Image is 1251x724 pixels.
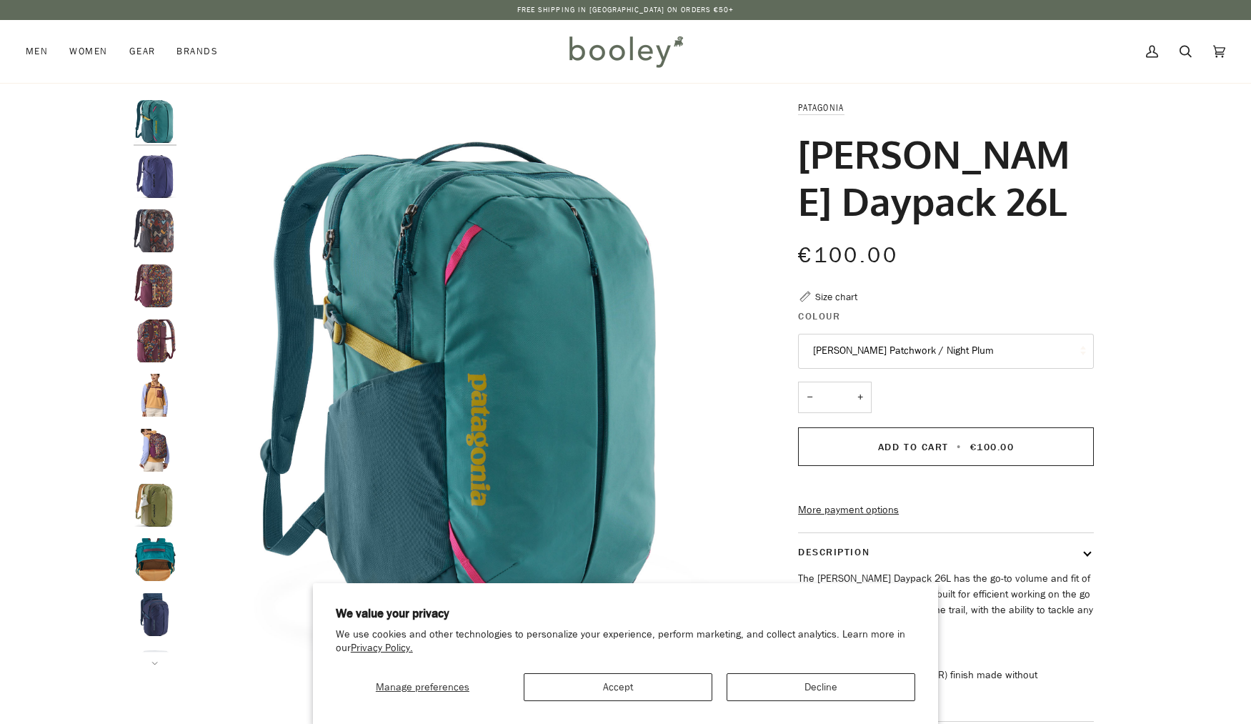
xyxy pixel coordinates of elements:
[336,606,916,622] h2: We value your privacy
[134,155,176,198] img: Patagonia Refugio Daypack 26L Solstice Purple - Booley Galway
[26,20,59,83] a: Men
[184,100,749,665] img: Patagonia Refugio Daypack 26L Wetland Blue - Booley Galway
[336,628,916,655] p: We use cookies and other technologies to personalize your experience, perform marketing, and coll...
[849,382,872,414] button: +
[798,309,840,324] span: Colour
[563,31,688,72] img: Booley
[134,264,176,307] img: Patagonia Refugio Daypack 26L Fitz Roy Patchwork / Night Plum - Booley Galway
[134,429,176,472] img: Patagonia Refugio Daypack 26L Fitz Roy Patchwork / Night Plum - Booley Galway
[727,673,915,701] button: Decline
[134,319,176,362] img: Patagonia Refugio Daypack 26L Fitz Roy Patchwork / Night Plum - Booley Galway
[798,130,1083,224] h1: [PERSON_NAME] Daypack 26L
[798,502,1094,518] a: More payment options
[134,484,176,527] img: Patagonia Refugio Daypack 26L - Booley Galway
[524,673,712,701] button: Accept
[878,440,949,454] span: Add to Cart
[134,538,176,581] img: Patagonia Refugio Daypack 26L - Booley Galway
[134,374,176,417] img: Patagonia Refugio Daypack 26L Fitz Roy Patchwork / Night Plum - Booley Galway
[815,289,857,304] div: Size chart
[176,44,218,59] span: Brands
[812,668,1094,683] li: Durable water repellent (DWR) finish made without
[119,20,166,83] a: Gear
[134,100,176,143] img: Patagonia Refugio Daypack 26L Wetland Blue - Booley Galway
[134,209,176,252] img: Patagonia Refugio Daypack 26L Currents / Dulse Mauve - Booley Galway
[69,44,107,59] span: Women
[351,641,413,655] a: Privacy Policy.
[134,593,176,636] img: Patagonia Refugio Daypack 26L - Booley Galway
[798,533,1094,571] button: Description
[798,646,1094,668] h2: Features:
[26,44,48,59] span: Men
[798,571,1094,633] p: The [PERSON_NAME] Daypack 26L has the go-to volume and fit of Patagonia's core daypack line, buil...
[59,20,118,83] a: Women
[798,382,821,414] button: −
[798,334,1094,369] button: [PERSON_NAME] Patchwork / Night Plum
[952,440,966,454] span: •
[376,680,469,694] span: Manage preferences
[798,101,844,114] a: Patagonia
[336,673,509,701] button: Manage preferences
[517,4,734,16] p: Free Shipping in [GEOGRAPHIC_DATA] on Orders €50+
[166,20,229,83] a: Brands
[798,382,872,414] input: Quantity
[129,44,156,59] span: Gear
[970,440,1015,454] span: €100.00
[798,241,898,270] span: €100.00
[798,427,1094,466] button: Add to Cart • €100.00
